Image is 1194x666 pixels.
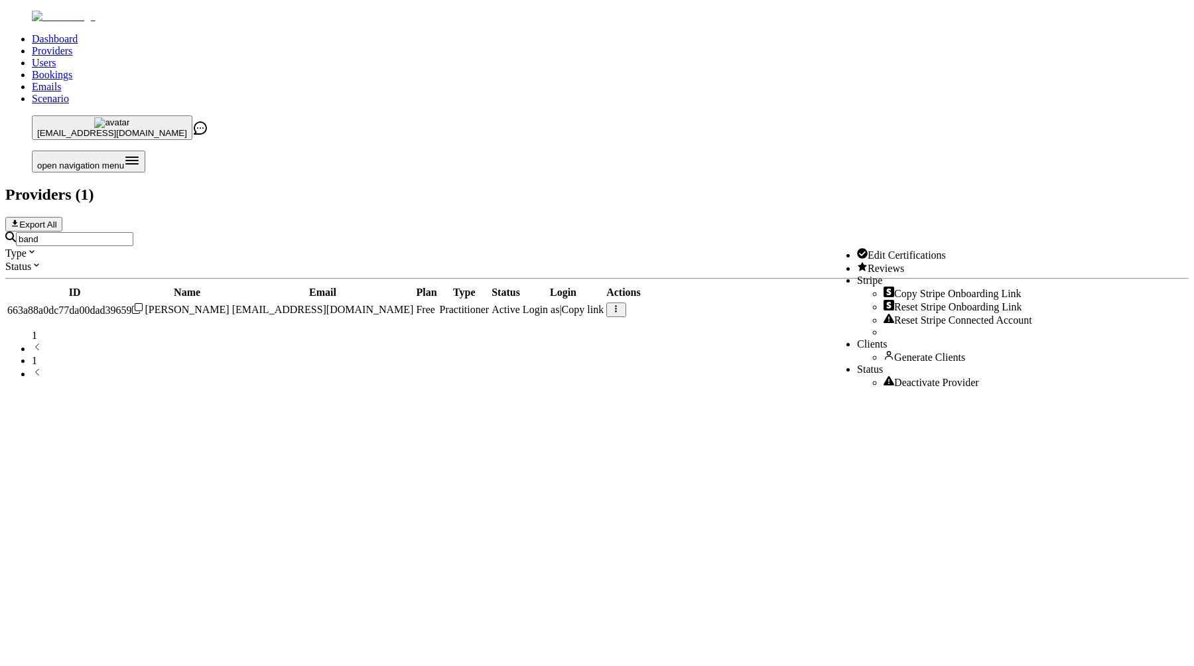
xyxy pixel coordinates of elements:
img: Fluum Logo [32,11,96,23]
a: Users [32,57,56,68]
li: pagination item 1 active [32,355,1189,367]
span: [EMAIL_ADDRESS][DOMAIN_NAME] [232,304,414,315]
div: Active [492,304,520,316]
img: avatar [94,117,129,128]
span: Reset Stripe Connected Account [894,314,1032,326]
span: open navigation menu [37,161,124,170]
button: Export All [5,217,62,232]
span: [PERSON_NAME] [145,304,230,315]
span: validated [440,304,490,315]
th: ID [7,286,143,299]
div: Status [5,259,1189,273]
th: Plan [415,286,437,299]
th: Type [439,286,490,299]
span: [EMAIL_ADDRESS][DOMAIN_NAME] [37,128,187,138]
span: Reviews [868,263,904,274]
span: Copy Stripe Onboarding Link [894,288,1022,299]
div: | [523,304,604,316]
th: Name [145,286,230,299]
span: Deactivate Provider [894,377,979,388]
a: Providers [32,45,72,56]
span: Copy link [562,304,604,315]
a: Scenario [32,93,69,104]
div: Click to copy [7,303,143,316]
th: Login [522,286,604,299]
span: Generate Clients [894,352,965,363]
li: next page button [32,367,1189,380]
span: Status [857,364,883,375]
li: previous page button [32,342,1189,355]
span: Reset Stripe Onboarding Link [894,301,1022,312]
th: Status [491,286,521,299]
a: Emails [32,81,61,92]
nav: pagination navigation [5,330,1189,380]
input: Search by email or name [16,232,133,246]
div: Type [5,246,1189,259]
a: Bookings [32,69,72,80]
span: Stripe [857,275,882,286]
th: Email [232,286,415,299]
span: Edit Certifications [868,249,946,261]
button: Open menu [32,151,145,172]
span: Free [416,304,434,315]
h2: Providers ( 1 ) [5,186,1189,204]
span: 1 [32,330,37,341]
a: Dashboard [32,33,78,44]
th: Actions [606,286,641,299]
span: Login as [523,304,560,315]
span: Clients [857,338,887,350]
